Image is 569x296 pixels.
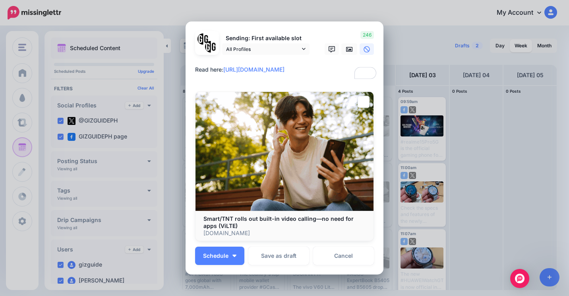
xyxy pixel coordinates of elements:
span: Schedule [203,253,228,259]
b: Smart/TNT rolls out built-in video calling—no need for apps (ViLTE) [203,215,354,229]
button: Save as draft [248,247,309,265]
span: All Profiles [226,45,300,53]
p: Sending: First available slot [222,34,310,43]
p: [DOMAIN_NAME] [203,230,366,237]
img: arrow-down-white.png [232,255,236,257]
span: 246 [360,31,374,39]
button: Schedule [195,247,244,265]
textarea: To enrich screen reader interactions, please activate Accessibility in Grammarly extension settings [195,65,378,80]
img: Smart/TNT rolls out built-in video calling—no need for apps (ViLTE) [195,92,374,211]
div: Read here: [195,65,378,74]
a: Cancel [313,247,374,265]
a: All Profiles [222,43,310,55]
img: JT5sWCfR-79925.png [205,41,217,53]
img: 353459792_649996473822713_4483302954317148903_n-bsa138318.png [197,33,209,45]
div: Open Intercom Messenger [510,269,529,288]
